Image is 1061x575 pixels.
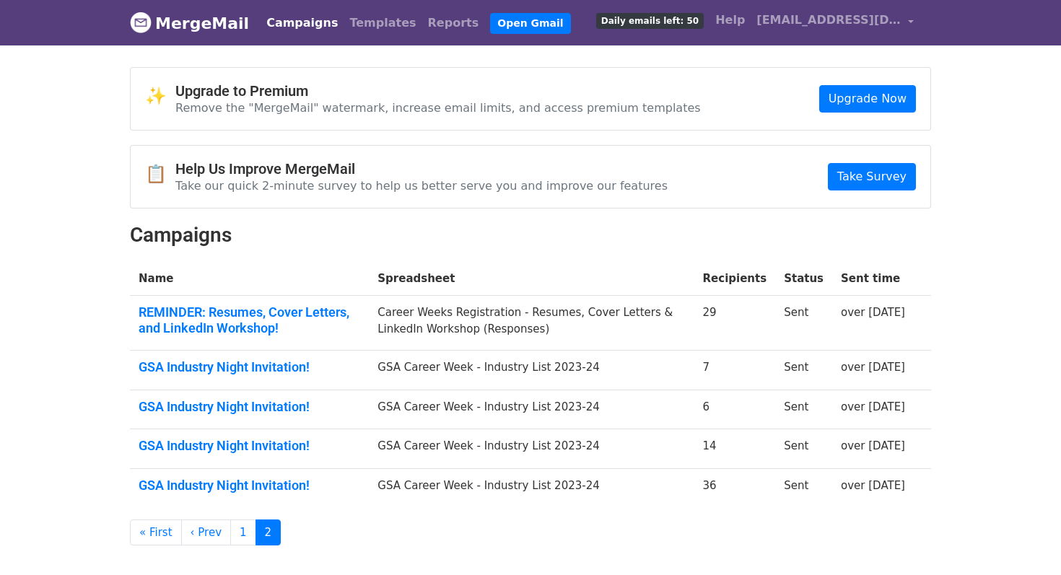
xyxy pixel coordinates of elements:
td: 36 [694,469,776,508]
span: [EMAIL_ADDRESS][DOMAIN_NAME] [756,12,901,29]
a: over [DATE] [841,439,905,452]
a: Open Gmail [490,13,570,34]
a: 2 [256,519,281,546]
td: Sent [775,429,832,469]
h2: Campaigns [130,223,931,247]
td: GSA Career Week - Industry List 2023-24 [369,429,694,469]
th: Recipients [694,262,776,296]
a: Templates [344,9,422,38]
a: Help [709,6,751,35]
p: Remove the "MergeMail" watermark, increase email limits, and access premium templates [175,100,701,115]
a: 1 [230,519,256,546]
a: GSA Industry Night Invitation! [139,438,360,454]
td: 6 [694,390,776,429]
a: ‹ Prev [181,519,232,546]
a: GSA Industry Night Invitation! [139,399,360,415]
td: 7 [694,351,776,390]
td: GSA Career Week - Industry List 2023-24 [369,351,694,390]
p: Take our quick 2-minute survey to help us better serve you and improve our features [175,178,668,193]
td: 29 [694,296,776,351]
td: Sent [775,296,832,351]
h4: Help Us Improve MergeMail [175,160,668,177]
a: Daily emails left: 50 [590,6,709,35]
a: over [DATE] [841,400,905,413]
td: Sent [775,390,832,429]
th: Status [775,262,832,296]
a: [EMAIL_ADDRESS][DOMAIN_NAME] [751,6,920,40]
td: GSA Career Week - Industry List 2023-24 [369,469,694,508]
a: Reports [422,9,485,38]
th: Sent time [832,262,914,296]
td: Career Weeks Registration - Resumes, Cover Letters & LinkedIn Workshop (Responses) [369,296,694,351]
a: over [DATE] [841,361,905,374]
a: over [DATE] [841,479,905,492]
td: Sent [775,469,832,508]
span: 📋 [145,164,175,185]
img: MergeMail logo [130,12,152,33]
a: MergeMail [130,8,249,38]
th: Spreadsheet [369,262,694,296]
h4: Upgrade to Premium [175,82,701,100]
a: « First [130,519,182,546]
td: GSA Career Week - Industry List 2023-24 [369,390,694,429]
span: Daily emails left: 50 [596,13,704,29]
a: GSA Industry Night Invitation! [139,478,360,493]
span: ✨ [145,86,175,107]
a: GSA Industry Night Invitation! [139,359,360,375]
th: Name [130,262,369,296]
a: Upgrade Now [819,85,916,113]
a: REMINDER: Resumes, Cover Letters, and LinkedIn Workshop! [139,304,360,335]
td: Sent [775,351,832,390]
a: over [DATE] [841,306,905,319]
td: 14 [694,429,776,469]
a: Take Survey [828,163,916,190]
a: Campaigns [261,9,344,38]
